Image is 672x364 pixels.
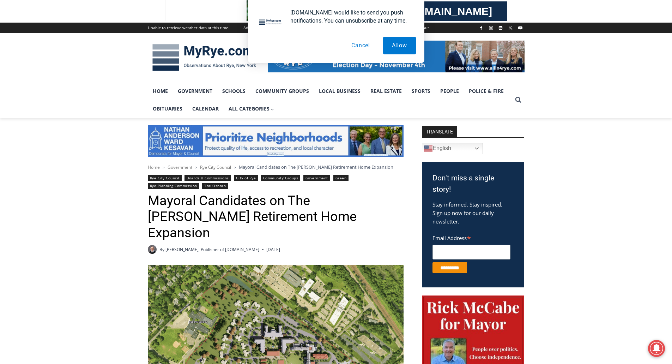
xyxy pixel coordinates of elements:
a: Intern @ [DOMAIN_NAME] [170,68,342,88]
a: Rye Planning Commission [148,183,199,189]
a: Boards & Commissions [184,175,231,181]
a: Government [303,175,330,181]
a: Obituaries [148,100,187,118]
img: en [424,144,432,153]
span: > [195,165,197,170]
button: Allow [383,37,416,54]
a: City of Rye [234,175,258,181]
a: Rye City Council [148,175,182,181]
a: Government [168,164,192,170]
span: Mayoral Candidates on The [PERSON_NAME] Retirement Home Expansion [239,164,393,170]
a: Police & Fire [464,82,509,100]
a: Government [173,82,217,100]
button: View Search Form [512,94,525,106]
button: Cancel [343,37,379,54]
strong: TRANSLATE [422,126,457,137]
a: Local Business [314,82,365,100]
button: Child menu of All Categories [224,100,279,118]
a: Community Groups [261,175,300,181]
label: Email Address [432,231,510,244]
a: Green [333,175,349,181]
a: Author image [148,245,157,254]
nav: Breadcrumbs [148,163,404,171]
a: Calendar [187,100,224,118]
a: Home [148,82,173,100]
a: Sports [407,82,435,100]
p: Stay informed. Stay inspired. Sign up now for our daily newsletter. [432,200,514,226]
nav: Primary Navigation [148,82,512,118]
span: > [163,165,165,170]
a: [PERSON_NAME], Publisher of [DOMAIN_NAME] [165,246,259,252]
span: By [159,246,164,253]
a: Rye City Council [200,164,231,170]
a: The Osborn [202,183,228,189]
h3: Don't miss a single story! [432,173,514,195]
h1: Mayoral Candidates on The [PERSON_NAME] Retirement Home Expansion [148,193,404,241]
time: [DATE] [266,246,280,253]
img: notification icon [256,8,285,37]
span: > [234,165,236,170]
a: English [422,143,483,154]
div: "[PERSON_NAME] and I covered the [DATE] Parade, which was a really eye opening experience as I ha... [178,0,333,68]
a: Community Groups [250,82,314,100]
a: Home [148,164,160,170]
a: Real Estate [365,82,407,100]
a: Schools [217,82,250,100]
span: Intern @ [DOMAIN_NAME] [184,70,327,86]
div: [DOMAIN_NAME] would like to send you push notifications. You can unsubscribe at any time. [285,8,416,25]
a: People [435,82,464,100]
